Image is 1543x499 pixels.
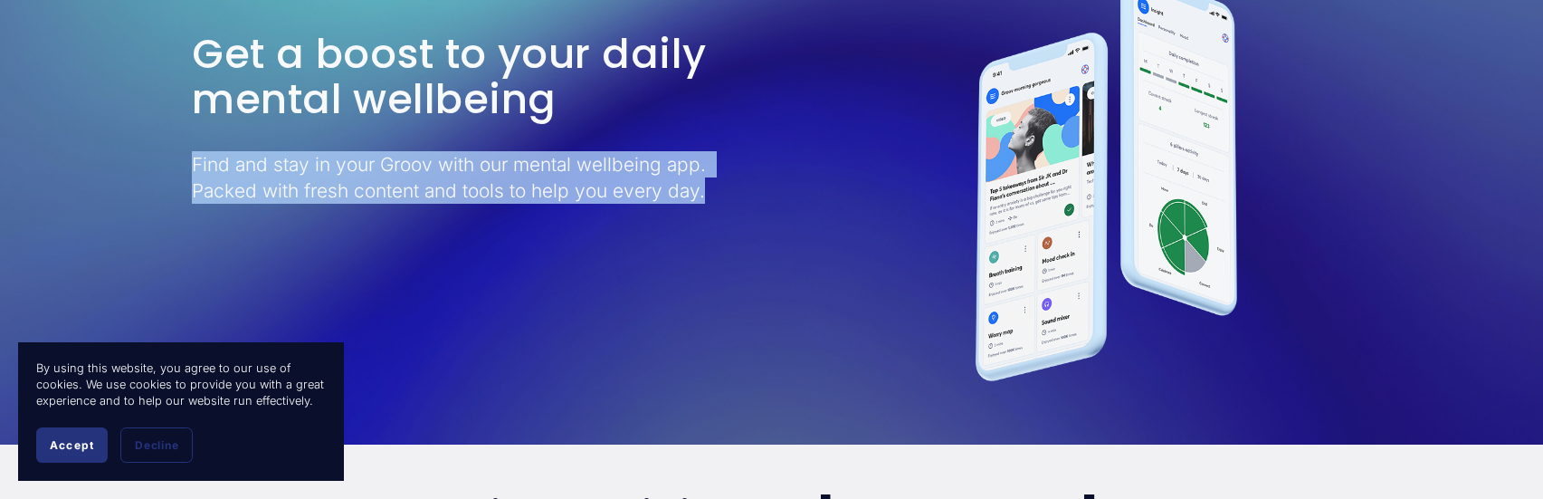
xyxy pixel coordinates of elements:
section: Cookie banner [18,342,344,481]
h2: Get a boost to your daily mental wellbeing [192,32,713,122]
p: Find and stay in your Groov with our mental wellbeing app. Packed with fresh content and tools to... [192,151,713,204]
button: Decline [120,427,193,463]
span: Decline [135,438,178,452]
button: Accept [36,427,108,463]
span: Accept [50,438,94,452]
p: By using this website, you agree to our use of cookies. We use cookies to provide you with a grea... [36,360,326,409]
